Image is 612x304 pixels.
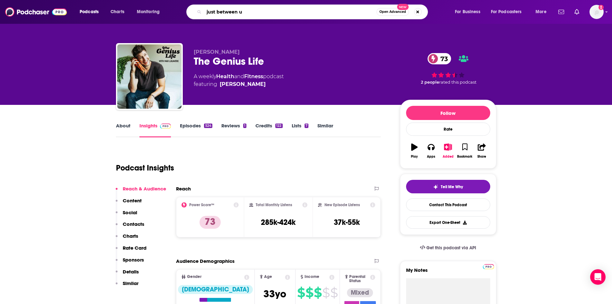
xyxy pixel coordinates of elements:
[450,7,488,17] button: open menu
[415,240,482,256] a: Get this podcast via API
[123,209,137,216] p: Social
[244,73,263,79] a: Fitness
[439,80,476,85] span: rated this podcast
[194,49,240,55] span: [PERSON_NAME]
[406,139,423,162] button: Play
[457,139,473,162] button: Bookmark
[176,258,235,264] h2: Audience Demographics
[536,7,546,16] span: More
[443,155,454,159] div: Added
[216,73,234,79] a: Health
[117,44,182,109] img: The Genius Life
[116,233,138,245] button: Charts
[406,267,490,278] label: My Notes
[123,257,144,263] p: Sponsors
[123,221,144,227] p: Contacts
[379,10,406,14] span: Open Advanced
[116,257,144,269] button: Sponsors
[139,123,171,137] a: InsightsPodchaser Pro
[116,123,130,137] a: About
[123,198,142,204] p: Content
[322,288,330,298] span: $
[116,269,139,281] button: Details
[428,53,451,64] a: 73
[406,123,490,136] div: Rate
[200,216,221,229] p: 73
[5,6,67,18] img: Podchaser - Follow, Share and Rate Podcasts
[178,285,253,294] div: [DEMOGRAPHIC_DATA]
[330,288,338,298] span: $
[220,80,266,88] a: Max Lugavere
[406,180,490,193] button: tell me why sparkleTell Me Why
[433,184,438,189] img: tell me why sparkle
[590,5,604,19] span: Logged in as megcassidy
[406,216,490,229] button: Export One-Sheet
[204,124,212,128] div: 524
[406,106,490,120] button: Follow
[400,49,496,89] div: 73 2 peoplerated this podcast
[123,245,146,251] p: Rate Card
[306,288,313,298] span: $
[187,275,201,279] span: Gender
[455,7,480,16] span: For Business
[397,4,409,10] span: New
[123,186,166,192] p: Reach & Audience
[116,245,146,257] button: Rate Card
[305,275,319,279] span: Income
[221,123,246,137] a: Reviews1
[590,5,604,19] button: Show profile menu
[473,139,490,162] button: Share
[590,269,606,285] div: Open Intercom Messenger
[441,184,463,189] span: Tell Me Why
[599,5,604,10] svg: Add a profile image
[434,53,451,64] span: 73
[234,73,244,79] span: and
[256,203,292,207] h2: Total Monthly Listens
[137,7,160,16] span: Monitoring
[483,264,494,269] img: Podchaser Pro
[421,80,439,85] span: 2 people
[317,123,333,137] a: Similar
[305,124,308,128] div: 7
[491,7,522,16] span: For Podcasters
[106,7,128,17] a: Charts
[487,7,531,17] button: open menu
[176,186,191,192] h2: Reach
[180,123,212,137] a: Episodes524
[427,155,435,159] div: Apps
[263,288,286,300] span: 33 yo
[194,80,284,88] span: featuring
[439,139,456,162] button: Added
[483,263,494,269] a: Pro website
[132,7,168,17] button: open menu
[411,155,418,159] div: Play
[123,233,138,239] p: Charts
[123,269,139,275] p: Details
[116,221,144,233] button: Contacts
[531,7,554,17] button: open menu
[189,203,214,207] h2: Power Score™
[457,155,472,159] div: Bookmark
[261,217,296,227] h3: 285k-424k
[324,203,360,207] h2: New Episode Listens
[116,280,138,292] button: Similar
[80,7,99,16] span: Podcasts
[477,155,486,159] div: Share
[160,124,171,129] img: Podchaser Pro
[423,139,439,162] button: Apps
[243,124,246,128] div: 1
[204,7,377,17] input: Search podcasts, credits, & more...
[349,275,369,283] span: Parental Status
[116,186,166,198] button: Reach & Audience
[116,209,137,221] button: Social
[292,123,308,137] a: Lists7
[590,5,604,19] img: User Profile
[111,7,124,16] span: Charts
[264,275,272,279] span: Age
[314,288,322,298] span: $
[116,163,174,173] h1: Podcast Insights
[75,7,107,17] button: open menu
[334,217,360,227] h3: 37k-55k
